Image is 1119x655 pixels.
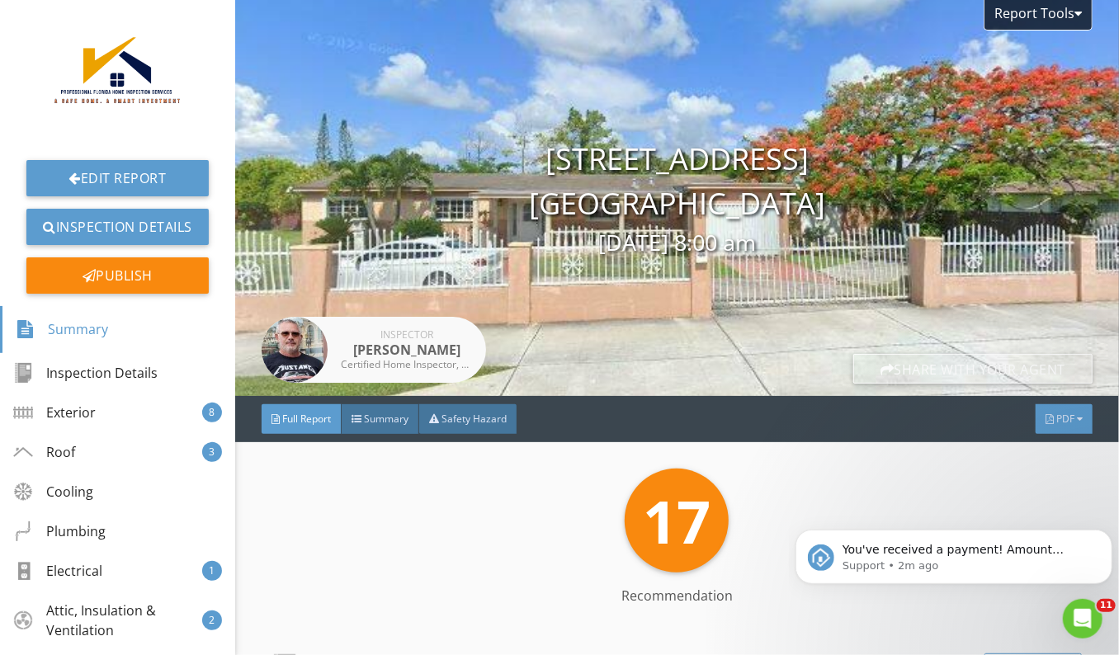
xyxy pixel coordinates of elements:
[202,610,222,630] div: 2
[262,317,328,383] img: resized_20201010_100606.jpeg
[13,561,102,581] div: Electrical
[789,495,1119,610] iframe: Intercom notifications message
[202,561,222,581] div: 1
[364,412,408,426] span: Summary
[13,601,202,640] div: Attic, Insulation & Ventilation
[13,363,158,383] div: Inspection Details
[13,442,75,462] div: Roof
[262,317,486,383] a: Inspector [PERSON_NAME] Certified Home Inspector, Wind Mitigation
[643,480,711,561] span: 17
[341,360,473,370] div: Certified Home Inspector, Wind Mitigation
[441,412,507,426] span: Safety Hazard
[235,226,1119,260] div: [DATE] 8:00 am
[26,209,209,245] a: Inspection Details
[341,340,473,360] div: [PERSON_NAME]
[235,137,1119,260] div: [STREET_ADDRESS] [GEOGRAPHIC_DATA]
[13,482,93,502] div: Cooling
[341,330,473,340] div: Inspector
[26,160,209,196] a: Edit Report
[1063,599,1102,639] iframe: Intercom live chat
[26,257,209,294] div: Publish
[282,412,331,426] span: Full Report
[1056,412,1074,426] span: PDF
[38,13,196,140] img: fulllogo_-_Copy_%283%29.jpg
[13,403,96,422] div: Exterior
[16,316,108,344] div: Summary
[853,354,1093,384] div: Share with your agent
[576,586,778,606] div: Recommendation
[13,521,106,541] div: Plumbing
[202,442,222,462] div: 3
[202,403,222,422] div: 8
[1097,599,1116,612] span: 11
